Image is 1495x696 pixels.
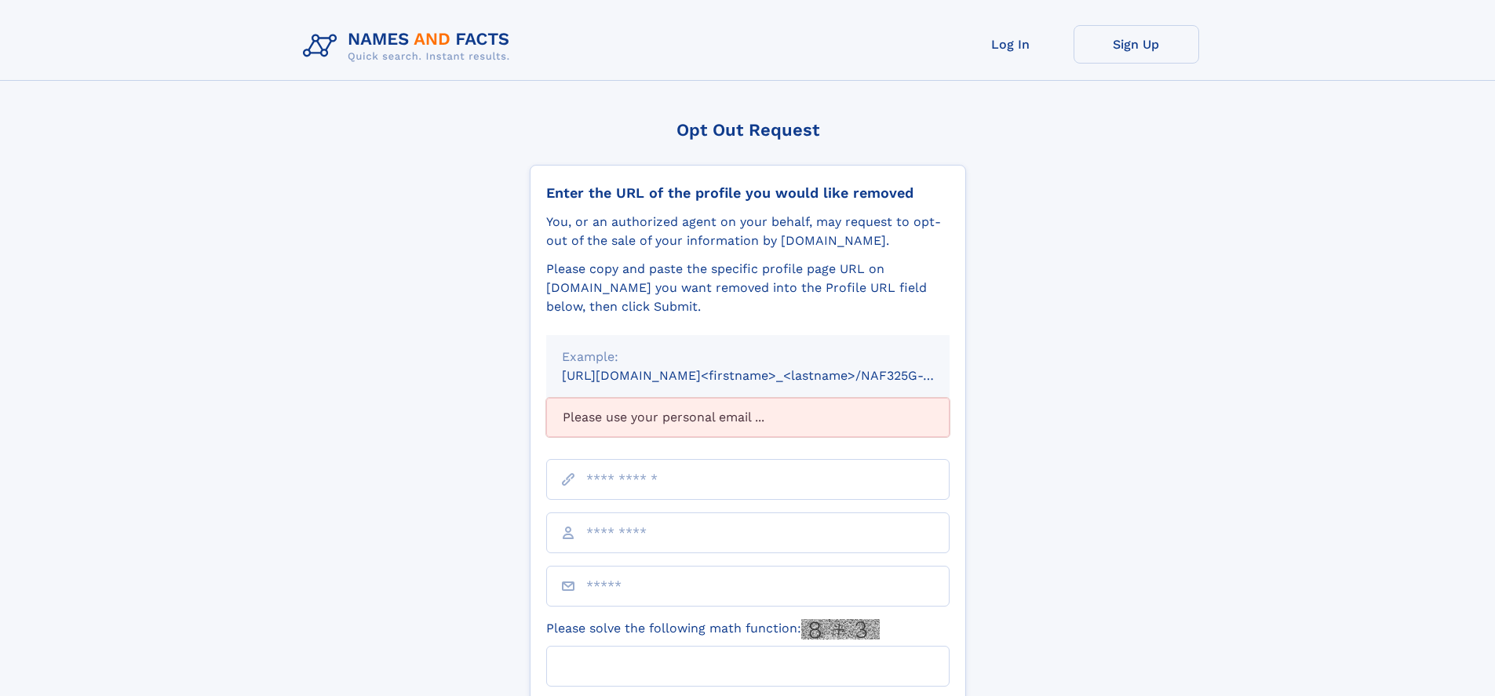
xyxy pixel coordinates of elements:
div: Example: [562,348,934,366]
img: Logo Names and Facts [297,25,523,67]
div: Enter the URL of the profile you would like removed [546,184,950,202]
a: Log In [948,25,1074,64]
div: You, or an authorized agent on your behalf, may request to opt-out of the sale of your informatio... [546,213,950,250]
a: Sign Up [1074,25,1199,64]
div: Please copy and paste the specific profile page URL on [DOMAIN_NAME] you want removed into the Pr... [546,260,950,316]
small: [URL][DOMAIN_NAME]<firstname>_<lastname>/NAF325G-xxxxxxxx [562,368,979,383]
div: Opt Out Request [530,120,966,140]
label: Please solve the following math function: [546,619,880,640]
div: Please use your personal email ... [546,398,950,437]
